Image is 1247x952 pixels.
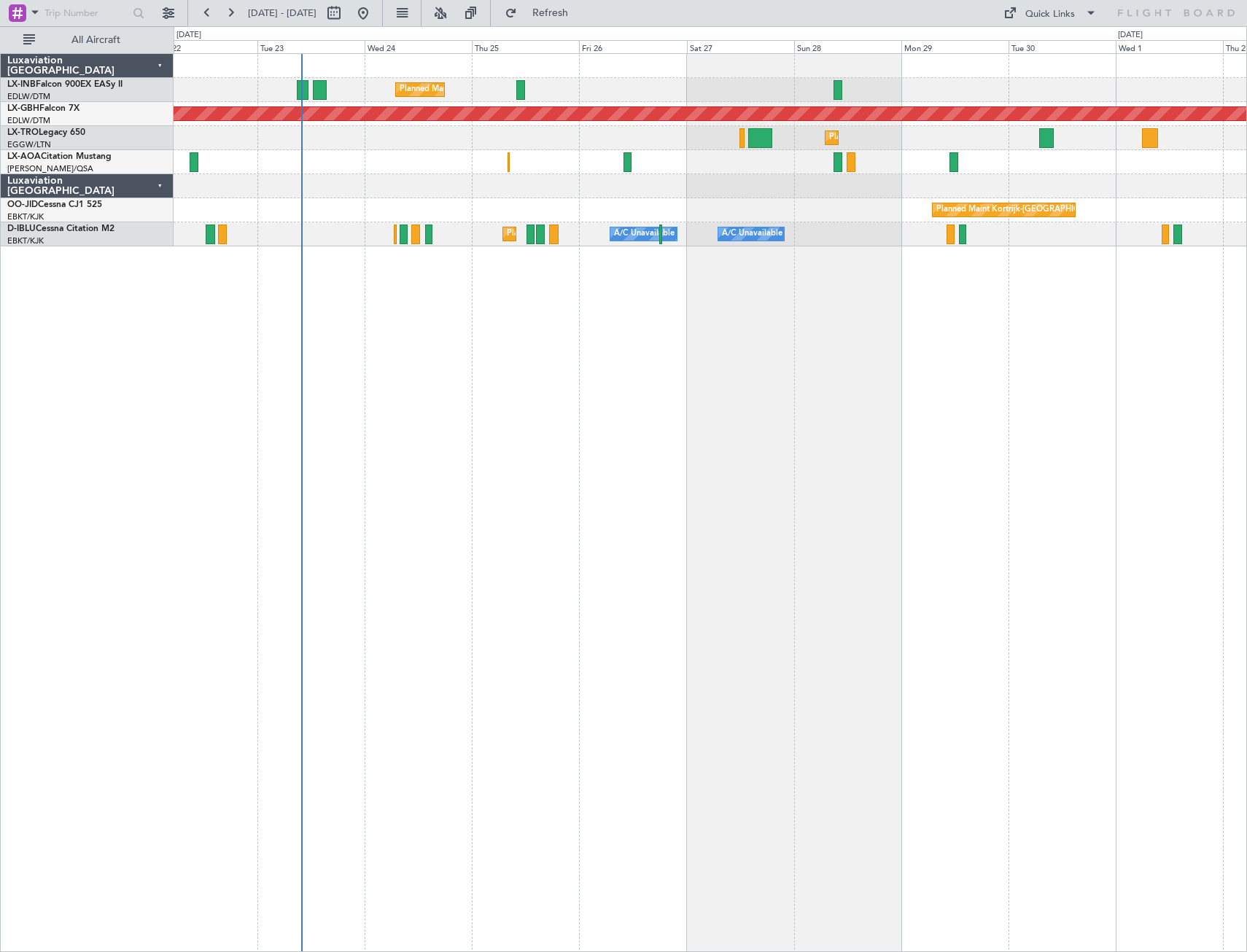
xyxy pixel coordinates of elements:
div: Planned Maint [GEOGRAPHIC_DATA] ([GEOGRAPHIC_DATA]) [829,127,1059,149]
span: LX-TRO [7,128,39,137]
div: Fri 26 [579,40,686,53]
div: Sun 28 [794,40,901,53]
div: [DATE] [176,29,201,42]
div: A/C Unavailable [GEOGRAPHIC_DATA] ([GEOGRAPHIC_DATA] National) [614,223,885,245]
a: [PERSON_NAME]/QSA [7,163,93,174]
div: Wed 1 [1116,40,1223,53]
a: OO-JIDCessna CJ1 525 [7,200,102,209]
span: Refresh [520,8,581,18]
a: EGGW/LTN [7,139,51,150]
button: All Aircraft [16,28,158,52]
span: [DATE] - [DATE] [248,7,316,20]
div: Mon 29 [901,40,1009,53]
div: Mon 22 [150,40,257,53]
button: Quick Links [996,1,1104,25]
div: A/C Unavailable [GEOGRAPHIC_DATA]-[GEOGRAPHIC_DATA] [722,223,955,245]
span: D-IBLU [7,225,36,233]
div: Quick Links [1025,7,1075,22]
div: Thu 25 [472,40,579,53]
div: Planned Maint Nice ([GEOGRAPHIC_DATA]) [507,223,669,245]
div: Wed 24 [365,40,472,53]
a: LX-GBHFalcon 7X [7,104,79,113]
div: [DATE] [1118,29,1143,42]
span: All Aircraft [38,35,154,45]
div: Tue 23 [257,40,365,53]
a: D-IBLUCessna Citation M2 [7,225,114,233]
div: Tue 30 [1009,40,1116,53]
div: Planned Maint Kortrijk-[GEOGRAPHIC_DATA] [936,199,1106,221]
button: Refresh [498,1,586,25]
span: LX-GBH [7,104,39,113]
div: Planned Maint [GEOGRAPHIC_DATA] ([GEOGRAPHIC_DATA]) [400,79,629,101]
a: LX-AOACitation Mustang [7,152,112,161]
span: LX-INB [7,80,36,89]
a: EDLW/DTM [7,91,50,102]
input: Trip Number [44,2,128,24]
a: LX-TROLegacy 650 [7,128,85,137]
a: EBKT/KJK [7,235,44,246]
a: EDLW/DTM [7,115,50,126]
a: LX-INBFalcon 900EX EASy II [7,80,123,89]
div: Sat 27 [687,40,794,53]
a: EBKT/KJK [7,211,44,222]
span: LX-AOA [7,152,41,161]
span: OO-JID [7,200,38,209]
